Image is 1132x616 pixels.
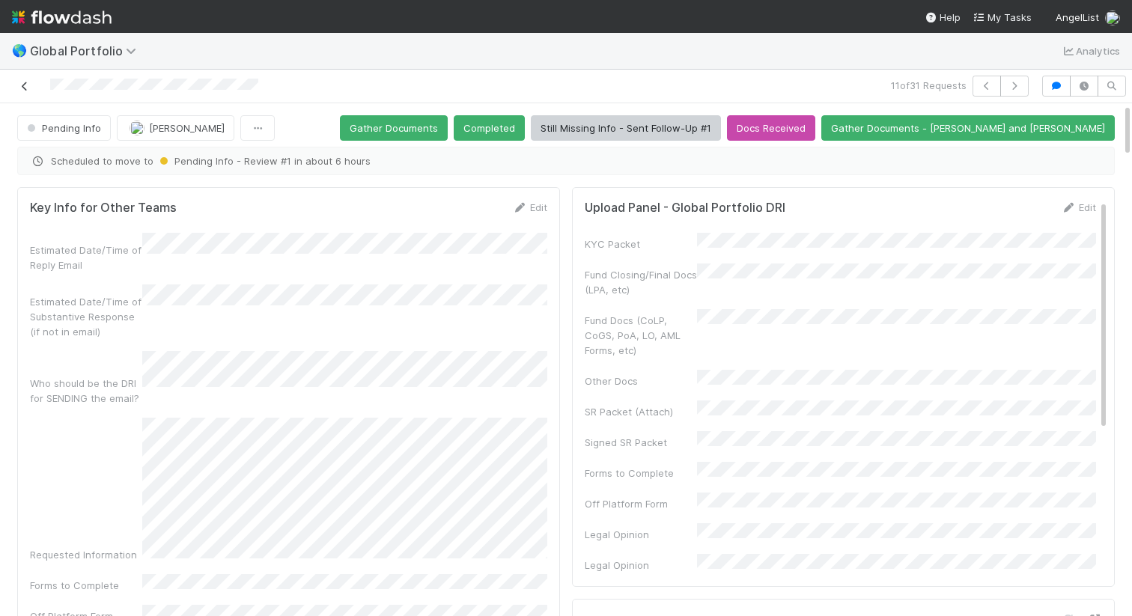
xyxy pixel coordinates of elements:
[30,43,144,58] span: Global Portfolio
[821,115,1115,141] button: Gather Documents - [PERSON_NAME] and [PERSON_NAME]
[585,237,697,251] div: KYC Packet
[585,527,697,542] div: Legal Opinion
[925,10,961,25] div: Help
[12,44,27,57] span: 🌎
[585,267,697,297] div: Fund Closing/Final Docs (LPA, etc)
[973,10,1032,25] a: My Tasks
[585,435,697,450] div: Signed SR Packet
[973,11,1032,23] span: My Tasks
[1056,11,1099,23] span: AngelList
[30,243,142,272] div: Estimated Date/Time of Reply Email
[149,122,225,134] span: [PERSON_NAME]
[12,4,112,30] img: logo-inverted-e16ddd16eac7371096b0.svg
[30,153,1102,168] span: Scheduled to move to in about 6 hours
[585,201,785,216] h5: Upload Panel - Global Portfolio DRI
[30,547,142,562] div: Requested Information
[1061,42,1120,60] a: Analytics
[531,115,721,141] button: Still Missing Info - Sent Follow-Up #1
[512,201,547,213] a: Edit
[30,201,177,216] h5: Key Info for Other Teams
[117,115,234,141] button: [PERSON_NAME]
[30,376,142,406] div: Who should be the DRI for SENDING the email?
[1105,10,1120,25] img: avatar_c584de82-e924-47af-9431-5c284c40472a.png
[727,115,815,141] button: Docs Received
[340,115,448,141] button: Gather Documents
[30,578,142,593] div: Forms to Complete
[585,558,697,588] div: Legal Opinion Approved
[454,115,525,141] button: Completed
[585,313,697,358] div: Fund Docs (CoLP, CoGS, PoA, LO, AML Forms, etc)
[156,155,291,167] span: Pending Info - Review #1
[585,373,697,388] div: Other Docs
[585,496,697,511] div: Off Platform Form
[585,404,697,419] div: SR Packet (Attach)
[1061,201,1096,213] a: Edit
[130,121,144,135] img: avatar_c584de82-e924-47af-9431-5c284c40472a.png
[891,78,967,93] span: 11 of 31 Requests
[585,466,697,481] div: Forms to Complete
[30,294,142,339] div: Estimated Date/Time of Substantive Response (if not in email)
